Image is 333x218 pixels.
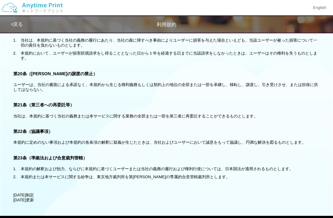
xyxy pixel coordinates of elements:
[21,175,320,179] p: 本規約または本サービスに関する紛争は、東京地方裁判所を第[PERSON_NAME]の専属的合意管轄裁判所とします。
[21,51,320,61] p: 本規約において、ユーザーが損害賠償請求をし得ることとなった日から１年を経過する日までに当該請求をしなかったときは、ユーザーはその権利を失うものとします。
[21,38,320,48] p: 当社は、本規約に基づく当社の義務の履行にあたり、当社の責に帰すべき事由によりユーザーに損害を与えた場合といえども、当該ユーザーが被った損害について一切の責任を負わないものとします。
[157,22,176,27] span: 利用規約
[13,103,320,107] h4: 第21条（第三者への再委託等）
[13,156,320,160] h4: 第23条（準拠法および合意裁判管轄）
[13,183,320,203] p: [DATE]制定 [DATE]更新
[11,22,23,27] a: 戻る
[13,114,320,119] p: 当社は、本規約に基づく当社の義務または本サービスに関する業務の全部または一部を第三者に再委託することができるものとします。
[21,167,320,171] p: 本規約の解釈および効力、ならびに本規約に基づくユーザーまたは当社の義務の履行および権利行使については、日本国法が適用されるものとします。
[13,140,320,145] p: 本規約に定めのない事項および本規約の各条項の解釈に疑義が生じたときは、当社およびユーザーにおいて誠意をもって協議し、円満な解決を図るものとします。
[13,72,320,76] h4: 第20条（[PERSON_NAME]の譲渡の禁止）
[13,82,320,93] p: ユーザーは、当社の書面による承諾なく、本規約から生じる権利義務もしくは契約上の地位の全部または一部を承継し、移転し、譲渡し、引き受けさせ、または担保に供してはならない。
[13,129,320,134] h4: 第22条（協議事項）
